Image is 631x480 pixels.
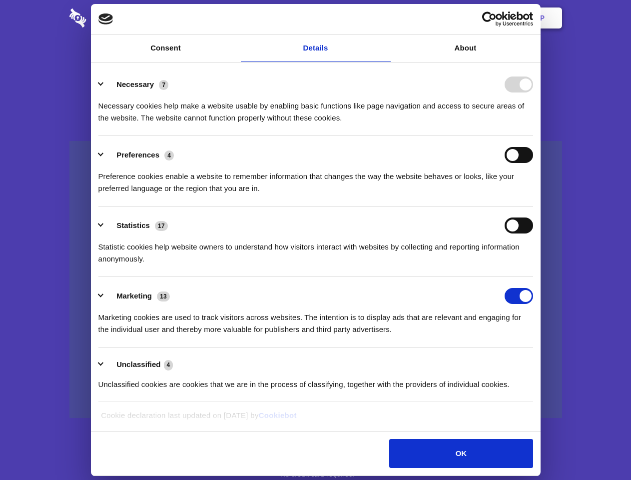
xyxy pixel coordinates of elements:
a: Cookiebot [259,411,297,419]
label: Necessary [116,80,154,88]
a: Consent [91,34,241,62]
div: Necessary cookies help make a website usable by enabling basic functions like page navigation and... [98,92,533,124]
iframe: Drift Widget Chat Controller [581,430,619,468]
a: Wistia video thumbnail [69,141,562,418]
img: logo [98,13,113,24]
span: 7 [159,80,168,90]
label: Preferences [116,150,159,159]
button: Unclassified (4) [98,358,179,371]
a: Pricing [293,2,337,33]
label: Statistics [116,221,150,229]
span: 17 [155,221,168,231]
div: Unclassified cookies are cookies that we are in the process of classifying, together with the pro... [98,371,533,390]
span: 4 [164,360,173,370]
h1: Eliminate Slack Data Loss. [69,45,562,81]
a: Contact [405,2,451,33]
div: Statistic cookies help website owners to understand how visitors interact with websites by collec... [98,233,533,265]
a: Details [241,34,391,62]
span: 4 [164,150,174,160]
h4: Auto-redaction of sensitive data, encrypted data sharing and self-destructing private chats. Shar... [69,91,562,124]
a: Login [453,2,497,33]
button: Preferences (4) [98,147,180,163]
span: 13 [157,291,170,301]
div: Cookie declaration last updated on [DATE] by [93,409,538,429]
img: logo-wordmark-white-trans-d4663122ce5f474addd5e946df7df03e33cb6a1c49d2221995e7729f52c070b2.svg [69,8,155,27]
label: Marketing [116,291,152,300]
a: About [391,34,541,62]
a: Usercentrics Cookiebot - opens in a new window [446,11,533,26]
div: Preference cookies enable a website to remember information that changes the way the website beha... [98,163,533,194]
button: OK [389,439,533,468]
button: Necessary (7) [98,76,175,92]
button: Statistics (17) [98,217,174,233]
button: Marketing (13) [98,288,176,304]
div: Marketing cookies are used to track visitors across websites. The intention is to display ads tha... [98,304,533,335]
